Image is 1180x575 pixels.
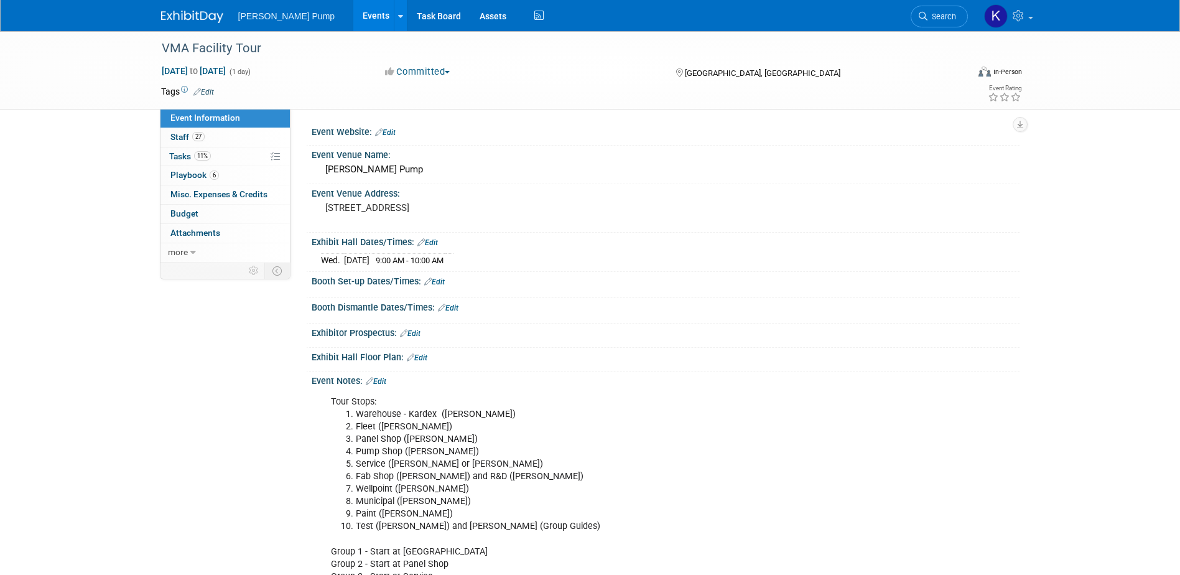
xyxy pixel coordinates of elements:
[381,65,455,78] button: Committed
[356,458,875,470] li: Service ([PERSON_NAME] or [PERSON_NAME])
[160,185,290,204] a: Misc. Expenses & Credits
[400,329,420,338] a: Edit
[312,348,1020,364] div: Exhibit Hall Floor Plan:
[169,151,211,161] span: Tasks
[160,128,290,147] a: Staff27
[356,421,875,433] li: Fleet ([PERSON_NAME])
[424,278,445,286] a: Edit
[312,233,1020,249] div: Exhibit Hall Dates/Times:
[321,254,344,267] td: Wed.
[356,446,875,458] li: Pump Shop ([PERSON_NAME])
[264,263,290,279] td: Toggle Event Tabs
[161,85,214,98] td: Tags
[170,189,267,199] span: Misc. Expenses & Credits
[170,208,198,218] span: Budget
[927,12,956,21] span: Search
[160,243,290,262] a: more
[984,4,1008,28] img: Kelly Seliga
[243,263,265,279] td: Personalize Event Tab Strip
[192,132,205,141] span: 27
[160,205,290,223] a: Budget
[160,109,290,128] a: Event Information
[170,113,240,123] span: Event Information
[356,495,875,508] li: Municipal ([PERSON_NAME])
[170,170,219,180] span: Playbook
[417,238,438,247] a: Edit
[911,6,968,27] a: Search
[160,166,290,185] a: Playbook6
[193,88,214,96] a: Edit
[685,68,840,78] span: [GEOGRAPHIC_DATA], [GEOGRAPHIC_DATA]
[170,132,205,142] span: Staff
[312,298,1020,314] div: Booth Dismantle Dates/Times:
[356,433,875,446] li: Panel Shop ([PERSON_NAME])
[993,67,1022,77] div: In-Person
[376,256,444,265] span: 9:00 AM - 10:00 AM
[238,11,335,21] span: [PERSON_NAME] Pump
[170,228,220,238] span: Attachments
[312,372,1020,388] div: Event Notes:
[160,224,290,243] a: Attachments
[366,377,386,386] a: Edit
[312,272,1020,288] div: Booth Set-up Dates/Times:
[356,508,875,520] li: Paint ([PERSON_NAME])
[194,151,211,161] span: 11%
[188,66,200,76] span: to
[407,353,427,362] a: Edit
[312,123,1020,139] div: Event Website:
[894,65,1023,83] div: Event Format
[988,85,1021,91] div: Event Rating
[325,202,593,213] pre: [STREET_ADDRESS]
[978,67,991,77] img: Format-Inperson.png
[438,304,458,312] a: Edit
[210,171,219,180] span: 6
[228,68,251,76] span: (1 day)
[356,470,875,483] li: Fab Shop ([PERSON_NAME]) and R&D ([PERSON_NAME])
[356,483,875,495] li: Wellpoint ([PERSON_NAME])
[375,128,396,137] a: Edit
[356,520,875,533] li: Test ([PERSON_NAME]) and [PERSON_NAME] (Group Guides)
[344,254,369,267] td: [DATE]
[160,147,290,166] a: Tasks11%
[312,184,1020,200] div: Event Venue Address:
[312,324,1020,340] div: Exhibitor Prospectus:
[157,37,949,60] div: VMA Facility Tour
[356,408,875,421] li: Warehouse - Kardex ([PERSON_NAME])
[161,65,226,77] span: [DATE] [DATE]
[321,160,1010,179] div: [PERSON_NAME] Pump
[312,146,1020,161] div: Event Venue Name:
[161,11,223,23] img: ExhibitDay
[168,247,188,257] span: more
